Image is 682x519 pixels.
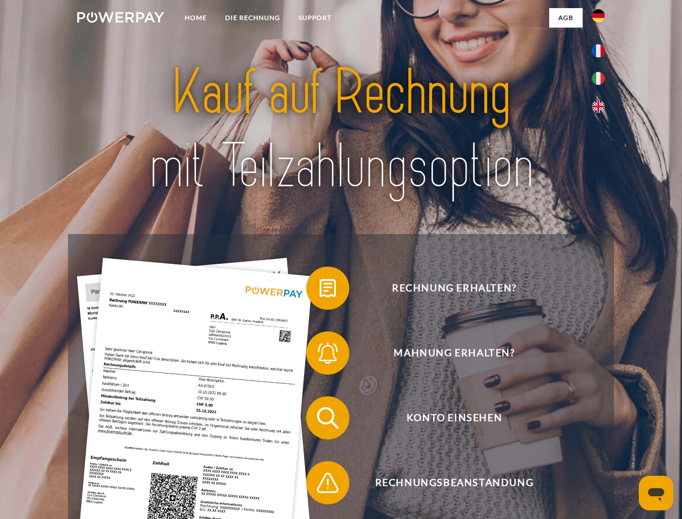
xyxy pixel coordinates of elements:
[306,267,587,310] button: Rechnung erhalten?
[592,44,605,57] img: fr
[289,8,341,28] a: SUPPORT
[322,396,586,440] span: Konto einsehen
[306,461,587,504] button: Rechnungsbeanstandung
[314,340,341,367] img: qb_bell.svg
[306,396,587,440] button: Konto einsehen
[314,275,341,302] img: qb_bill.svg
[549,8,583,28] a: agb
[592,100,605,113] img: en
[314,404,341,431] img: qb_search.svg
[216,8,289,28] a: DIE RECHNUNG
[175,8,216,28] a: Home
[77,12,164,23] img: logo-powerpay-white.svg
[592,72,605,85] img: it
[592,9,605,22] img: de
[306,331,587,375] button: Mahnung erhalten?
[314,469,341,496] img: qb_warning.svg
[322,461,586,504] span: Rechnungsbeanstandung
[103,52,579,207] img: title-powerpay_de.svg
[322,331,586,375] span: Mahnung erhalten?
[322,267,586,310] span: Rechnung erhalten?
[639,476,673,510] iframe: Schaltfläche zum Öffnen des Messaging-Fensters
[437,27,583,46] a: AGB (Kauf auf Rechnung)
